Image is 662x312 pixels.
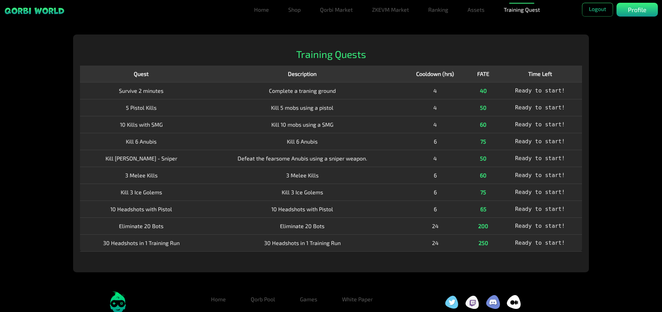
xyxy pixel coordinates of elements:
[203,184,402,201] td: Kill 3 Ice Golems
[203,201,402,217] td: 10 Headshots with Pistol
[80,116,203,133] td: 10 Kills with SMG
[582,3,613,17] button: Logout
[515,87,565,94] span: Ready to start!
[203,133,402,150] td: Kill 6 Anubis
[465,3,487,17] a: Assets
[203,66,402,82] th: Description
[515,172,565,178] span: Ready to start!
[402,184,469,201] td: 6
[473,120,494,129] div: 60
[501,3,543,17] a: Training Quest
[473,137,494,146] div: 75
[251,3,272,17] a: Home
[203,167,402,184] td: 3 Melee Kills
[80,133,203,150] td: Kill 6 Anubis
[473,87,494,95] div: 40
[402,99,469,116] td: 4
[80,217,203,234] td: Eliminate 20 Bots
[294,292,323,306] a: Games
[465,295,479,309] img: social icon
[402,201,469,217] td: 6
[473,205,494,213] div: 65
[245,292,281,306] a: Qorb Pool
[628,5,646,14] p: Profile
[402,116,469,133] td: 4
[317,3,355,17] a: Qorbi Market
[473,188,494,196] div: 75
[515,240,565,246] span: Ready to start!
[80,66,203,82] th: Quest
[4,7,65,15] img: sticky brand-logo
[473,222,494,230] div: 200
[402,82,469,99] td: 4
[203,82,402,99] td: Complete a traning ground
[402,167,469,184] td: 6
[80,201,203,217] td: 10 Headshots with Pistol
[80,82,203,99] td: Survive 2 minutes
[515,189,565,195] span: Ready to start!
[205,292,231,306] a: Home
[515,138,565,145] span: Ready to start!
[402,217,469,234] td: 24
[515,104,565,111] span: Ready to start!
[203,217,402,234] td: Eliminate 20 Bots
[203,234,402,251] td: 30 Headshots in 1 Training Run
[473,104,494,112] div: 50
[80,48,582,60] h2: Training Quests
[515,121,565,128] span: Ready to start!
[203,116,402,133] td: Kill 10 mobs using a SMG
[515,155,565,162] span: Ready to start!
[402,150,469,167] td: 4
[473,154,494,163] div: 50
[80,234,203,251] td: 30 Headshots in 1 Training Run
[515,206,565,212] span: Ready to start!
[203,99,402,116] td: Kill 5 mobs using a pistol
[402,66,469,82] th: Cooldown (hrs)
[80,150,203,167] td: Kill [PERSON_NAME] - Sniper
[425,3,451,17] a: Ranking
[369,3,412,17] a: ZKEVM Market
[486,295,500,309] img: social icon
[80,184,203,201] td: Kill 3 Ice Golems
[445,295,459,309] img: social icon
[337,292,378,306] a: White Paper
[402,133,469,150] td: 6
[469,66,498,82] th: FATE
[80,167,203,184] td: 3 Melee Kills
[473,239,494,247] div: 250
[515,223,565,229] span: Ready to start!
[498,66,582,82] th: Time Left
[80,99,203,116] td: 5 Pistol Kills
[402,234,469,251] td: 24
[285,3,303,17] a: Shop
[203,150,402,167] td: Defeat the fearsome Anubis using a sniper weapon.
[507,295,521,309] img: social icon
[473,171,494,179] div: 60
